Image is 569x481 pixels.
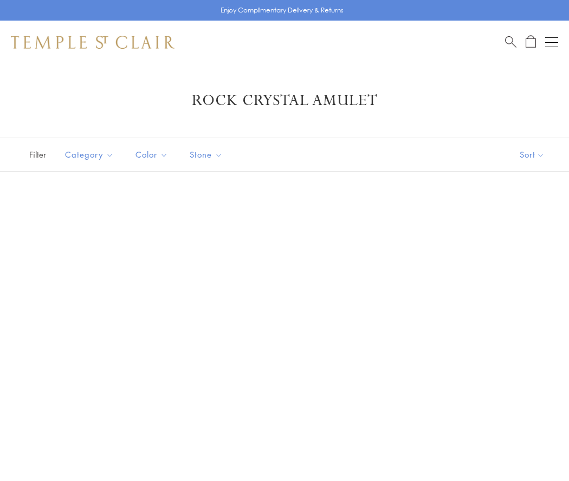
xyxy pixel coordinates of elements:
[27,91,542,110] h1: Rock Crystal Amulet
[182,142,231,167] button: Stone
[130,148,176,161] span: Color
[526,35,536,49] a: Open Shopping Bag
[495,138,569,171] button: Show sort by
[545,36,558,49] button: Open navigation
[11,36,174,49] img: Temple St. Clair
[505,35,516,49] a: Search
[57,142,122,167] button: Category
[60,148,122,161] span: Category
[184,148,231,161] span: Stone
[127,142,176,167] button: Color
[221,5,344,16] p: Enjoy Complimentary Delivery & Returns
